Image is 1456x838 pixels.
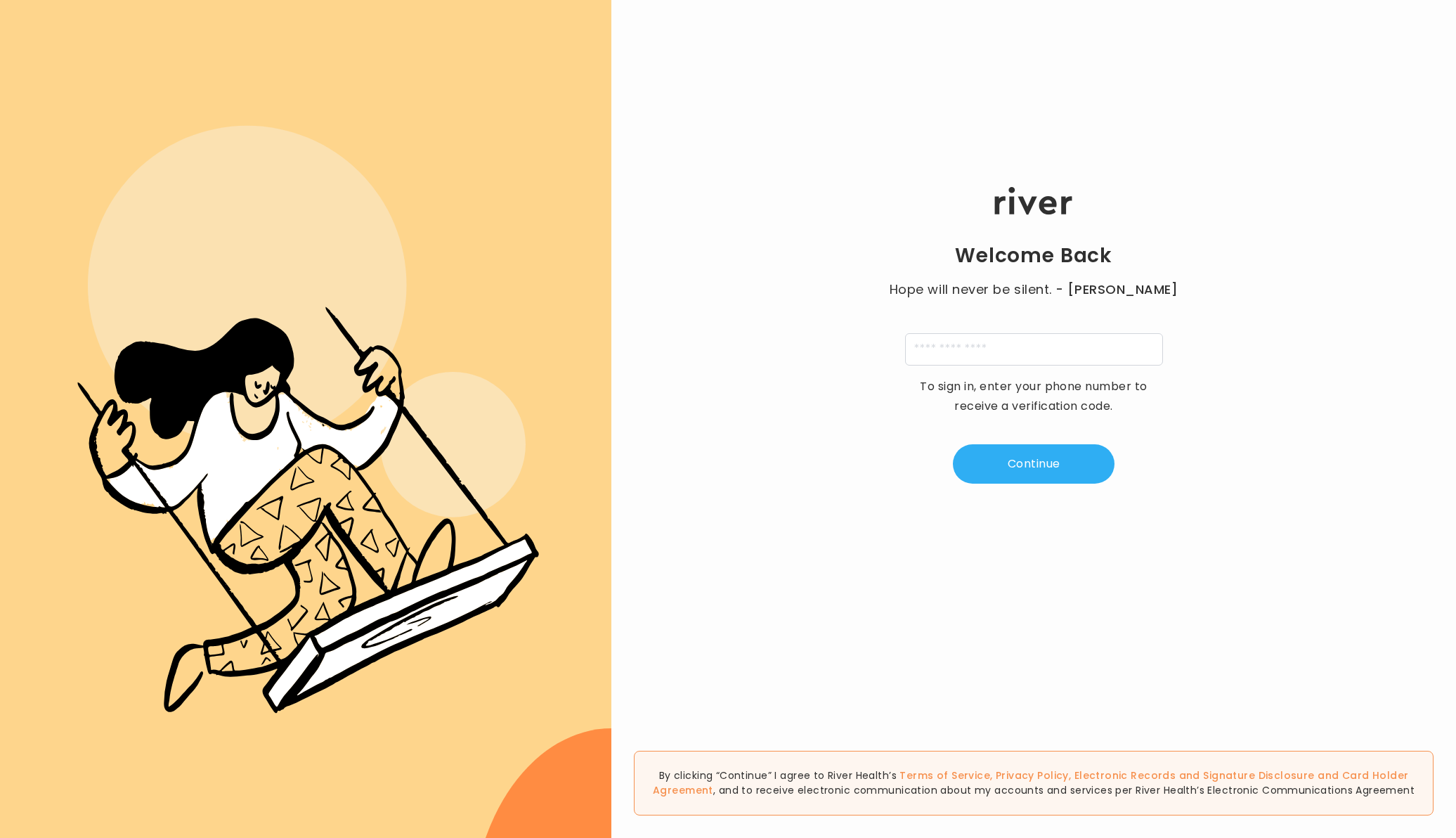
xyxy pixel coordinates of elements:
p: Hope will never be silent. [876,280,1192,299]
span: - [PERSON_NAME] [1055,280,1178,299]
span: , and to receive electronic communication about my accounts and services per River Health’s Elect... [713,783,1415,797]
button: Continue [953,444,1114,484]
div: By clicking “Continue” I agree to River Health’s [634,751,1434,816]
a: Terms of Service [899,768,990,782]
a: Electronic Records and Signature Disclosure [1074,768,1315,782]
a: Card Holder Agreement [653,768,1408,797]
a: Privacy Policy [996,768,1069,782]
p: To sign in, enter your phone number to receive a verification code. [911,377,1157,416]
h1: Welcome Back [955,243,1112,269]
span: , , and [653,768,1408,797]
